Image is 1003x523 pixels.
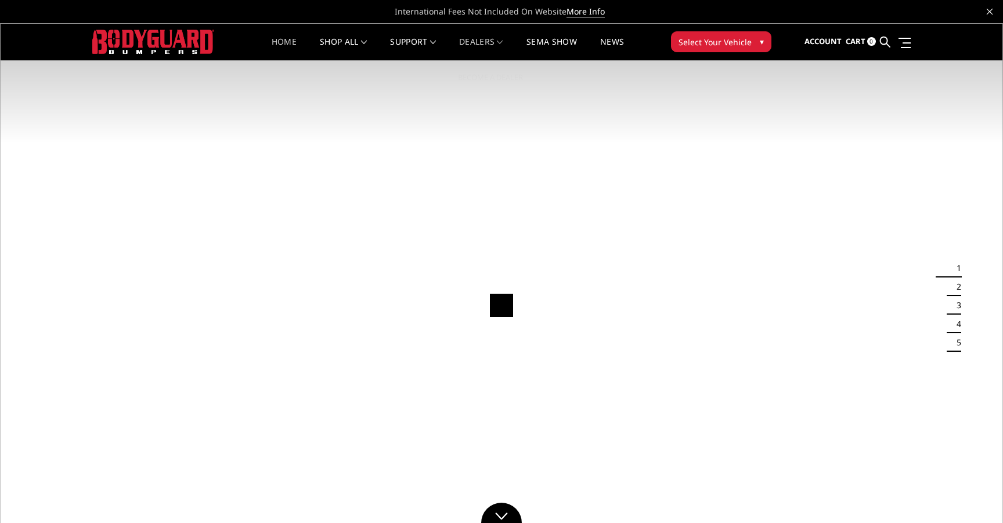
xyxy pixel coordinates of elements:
[950,277,961,296] button: 2 of 5
[804,36,842,46] span: Account
[804,26,842,57] a: Account
[567,6,605,17] a: More Info
[600,38,624,60] a: News
[950,296,961,315] button: 3 of 5
[867,37,876,46] span: 0
[526,38,577,60] a: SEMA Show
[679,36,752,48] span: Select Your Vehicle
[950,315,961,333] button: 4 of 5
[671,31,771,52] button: Select Your Vehicle
[320,38,367,60] a: shop all
[760,35,764,48] span: ▾
[950,259,961,277] button: 1 of 5
[92,30,214,53] img: BODYGUARD BUMPERS
[481,503,522,523] a: Click to Down
[846,36,865,46] span: Cart
[272,38,297,60] a: Home
[390,38,436,60] a: Support
[459,38,503,60] a: Dealers
[846,26,876,57] a: Cart 0
[950,333,961,352] button: 5 of 5
[452,66,576,88] a: Become a Dealer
